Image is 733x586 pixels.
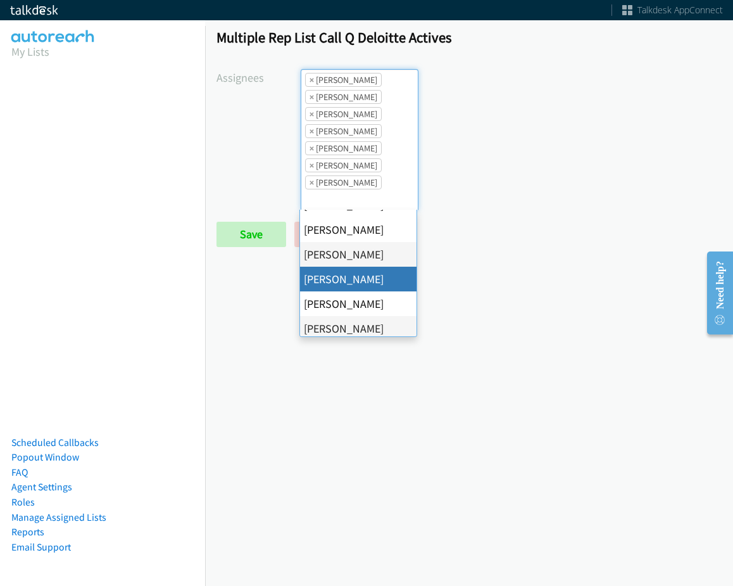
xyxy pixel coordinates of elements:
span: × [310,91,314,103]
li: [PERSON_NAME] [300,242,417,267]
li: Alana Ruiz [305,90,382,104]
a: Roles [11,496,35,508]
li: [PERSON_NAME] [300,316,417,341]
li: Abigail Odhiambo [305,73,382,87]
h1: Multiple Rep List Call Q Deloitte Actives [216,29,722,46]
label: Assignees [216,69,301,86]
li: Rodnika Murphy [305,175,382,189]
input: Save [216,222,286,247]
li: Charles Ross [305,124,382,138]
a: FAQ [11,466,28,478]
span: × [310,73,314,86]
span: × [310,142,314,155]
li: Jasmin Martinez [305,158,382,172]
li: [PERSON_NAME] [300,217,417,242]
span: × [310,125,314,137]
a: Talkdesk AppConnect [622,4,723,16]
a: Manage Assigned Lists [11,511,106,523]
span: × [310,108,314,120]
li: Daquaya Johnson [305,141,382,155]
li: [PERSON_NAME] [300,291,417,316]
a: Reports [11,526,44,538]
a: Agent Settings [11,481,72,493]
li: [PERSON_NAME] [300,267,417,291]
a: Back [294,222,365,247]
span: × [310,176,314,189]
li: Cathy Shahan [305,107,382,121]
a: My Lists [11,44,49,59]
iframe: Resource Center [696,243,733,343]
span: × [310,159,314,172]
a: Email Support [11,541,71,553]
a: Scheduled Callbacks [11,436,99,449]
a: Popout Window [11,451,79,463]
